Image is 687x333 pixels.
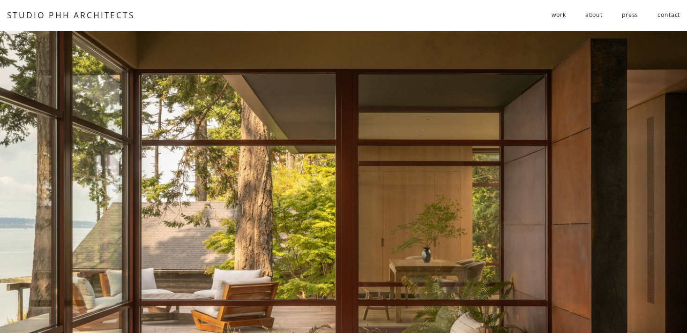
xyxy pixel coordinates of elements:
[552,8,566,23] span: work
[585,8,603,23] a: about
[552,8,566,23] a: folder dropdown
[622,8,638,23] a: press
[7,9,135,21] a: STUDIO PHH ARCHITECTS
[657,8,680,23] a: contact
